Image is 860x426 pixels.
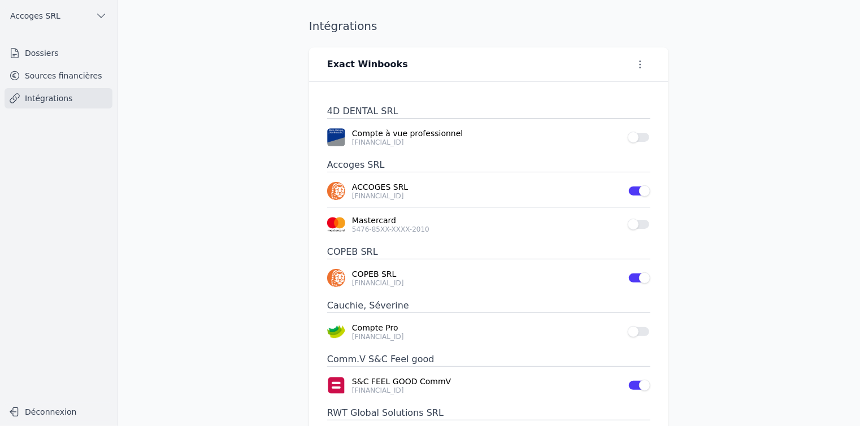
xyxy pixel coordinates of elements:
img: crelan.png [327,323,345,341]
img: belfius-1.png [327,376,345,394]
h3: COPEB SRL [327,245,650,259]
p: 5476-85XX-XXXX-2010 [352,225,621,234]
a: Compte à vue professionnel [352,128,621,139]
span: Accoges SRL [10,10,60,21]
a: COPEB SRL [352,268,621,280]
h3: Accoges SRL [327,158,650,172]
a: Dossiers [5,43,112,63]
h3: Comm.V S&C Feel good [327,353,650,367]
p: [FINANCIAL_ID] [352,192,621,201]
p: [FINANCIAL_ID] [352,332,621,341]
a: Compte Pro [352,322,621,333]
h3: Cauchie, Séverine [327,299,650,313]
a: Sources financières [5,66,112,86]
img: ing.png [327,269,345,287]
h3: 4D DENTAL SRL [327,105,650,119]
p: [FINANCIAL_ID] [352,138,621,147]
img: VAN_BREDA_JVBABE22XXX.png [327,128,345,146]
a: S&C FEEL GOOD CommV [352,376,621,387]
h1: Intégrations [309,18,377,34]
button: Déconnexion [5,403,112,421]
a: Intégrations [5,88,112,108]
p: [FINANCIAL_ID] [352,279,621,288]
img: imageedit_2_6530439554.png [327,215,345,233]
h3: RWT Global Solutions SRL [327,406,650,420]
a: ACCOGES SRL [352,181,621,193]
a: Mastercard [352,215,621,226]
h3: Exact Winbooks [327,58,408,71]
img: ing.png [327,182,345,200]
button: Accoges SRL [5,7,112,25]
p: [FINANCIAL_ID] [352,386,621,395]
